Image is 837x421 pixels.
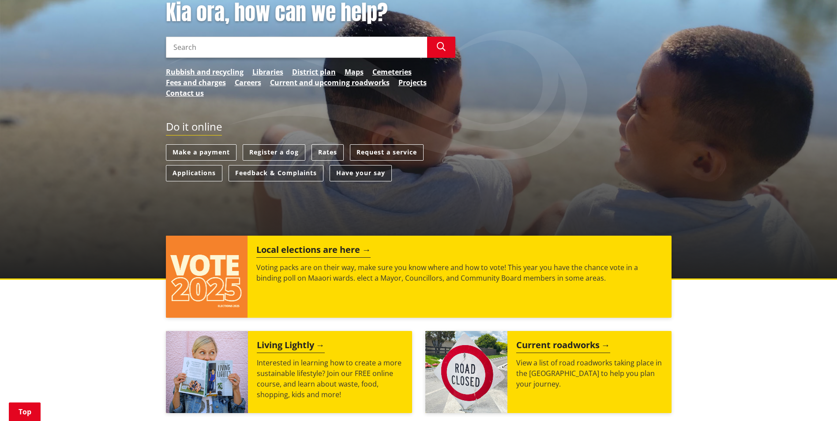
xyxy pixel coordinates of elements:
[796,384,828,416] iframe: Messenger Launcher
[398,77,427,88] a: Projects
[256,244,371,258] h2: Local elections are here
[425,331,672,413] a: Current roadworks View a list of road roadworks taking place in the [GEOGRAPHIC_DATA] to help you...
[372,67,412,77] a: Cemeteries
[516,357,663,389] p: View a list of road roadworks taking place in the [GEOGRAPHIC_DATA] to help you plan your journey.
[166,236,248,318] img: Vote 2025
[166,236,672,318] a: Local elections are here Voting packs are on their way, make sure you know where and how to vote!...
[270,77,390,88] a: Current and upcoming roadworks
[257,340,325,353] h2: Living Lightly
[243,144,305,161] a: Register a dog
[257,357,403,400] p: Interested in learning how to create a more sustainable lifestyle? Join our FREE online course, a...
[330,165,392,181] a: Have your say
[292,67,336,77] a: District plan
[516,340,610,353] h2: Current roadworks
[425,331,507,413] img: Road closed sign
[166,331,412,413] a: Living Lightly Interested in learning how to create a more sustainable lifestyle? Join our FREE o...
[312,144,344,161] a: Rates
[166,88,204,98] a: Contact us
[166,77,226,88] a: Fees and charges
[350,144,424,161] a: Request a service
[166,144,236,161] a: Make a payment
[229,165,323,181] a: Feedback & Complaints
[166,120,222,136] h2: Do it online
[235,77,261,88] a: Careers
[166,37,427,58] input: Search input
[345,67,364,77] a: Maps
[9,402,41,421] a: Top
[256,262,662,283] p: Voting packs are on their way, make sure you know where and how to vote! This year you have the c...
[252,67,283,77] a: Libraries
[166,67,244,77] a: Rubbish and recycling
[166,331,248,413] img: Mainstream Green Workshop Series
[166,165,222,181] a: Applications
